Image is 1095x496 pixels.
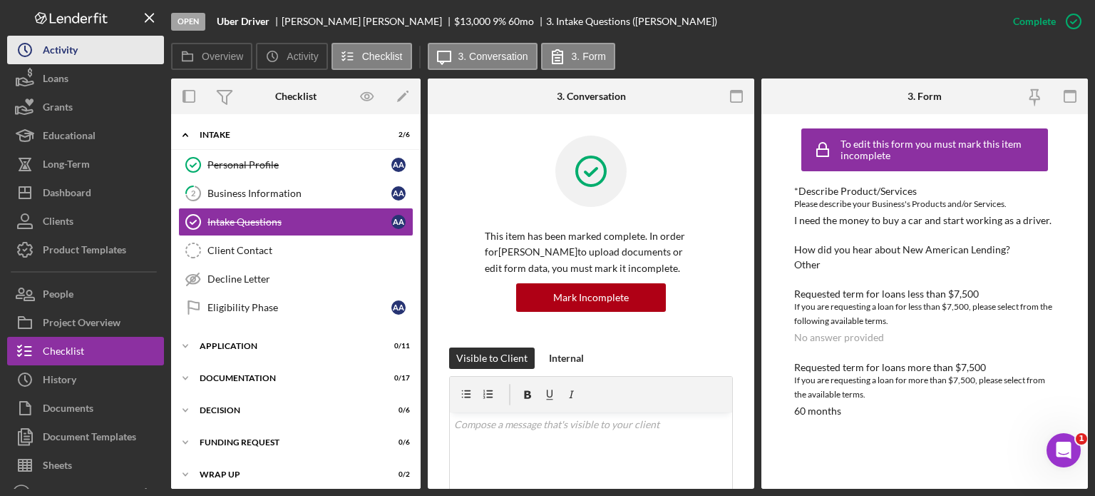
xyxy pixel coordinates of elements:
div: Intake [200,131,374,139]
div: Documentation [200,374,374,383]
div: Dashboard [43,178,91,211]
div: A A [391,186,406,201]
div: Sheets [43,451,72,483]
div: Open [171,13,205,31]
button: Grants [7,93,164,121]
iframe: Intercom live chat [1047,433,1081,467]
div: Loans [43,64,68,96]
label: 3. Conversation [458,51,528,62]
button: Checklist [7,337,164,365]
div: Visible to Client [456,348,528,369]
div: Funding Request [200,438,374,447]
div: 60 months [794,405,841,417]
div: Requested term for loans less than $7,500 [794,288,1055,300]
div: Wrap up [200,470,374,479]
div: Mark Incomplete [553,283,629,312]
div: 0 / 11 [384,342,410,350]
a: 2Business InformationAA [178,179,413,208]
div: Grants [43,93,73,125]
div: How did you hear about New American Lending? [794,244,1055,255]
button: Overview [171,43,252,70]
div: [PERSON_NAME] [PERSON_NAME] [282,16,454,27]
div: 3. Conversation [557,91,626,102]
label: Activity [287,51,318,62]
div: Client Contact [207,245,413,256]
div: A A [391,215,406,229]
a: Client Contact [178,236,413,265]
div: Project Overview [43,308,120,340]
span: $13,000 [454,15,490,27]
button: Activity [256,43,327,70]
div: Other [794,259,821,270]
tspan: 2 [191,188,195,198]
button: Documents [7,394,164,422]
button: Activity [7,36,164,64]
button: Visible to Client [449,348,535,369]
div: Document Templates [43,422,136,455]
div: If you are requesting a loan for more than $7,500, please select from the available terms. [794,373,1055,402]
div: Intake Questions [207,216,391,228]
div: 0 / 17 [384,374,410,383]
div: If you are requesting a loan for less than $7,500, please select from the following available terms. [794,300,1055,328]
div: 9 % [493,16,506,27]
div: Activity [43,36,78,68]
div: Decision [200,406,374,415]
div: Requested term for loans more than $7,500 [794,362,1055,373]
span: 1 [1076,433,1087,445]
div: Educational [43,121,96,153]
button: Checklist [331,43,412,70]
div: I need the money to buy a car and start working as a driver. [794,215,1052,226]
div: 60 mo [508,16,534,27]
div: Business Information [207,188,391,199]
div: Documents [43,394,93,426]
div: History [43,365,76,398]
button: Product Templates [7,236,164,264]
a: Dashboard [7,178,164,207]
div: Eligibility Phase [207,302,391,313]
button: Sheets [7,451,164,480]
div: 0 / 6 [384,438,410,447]
div: People [43,280,73,312]
div: *Describe Product/Services [794,186,1055,197]
div: Product Templates [43,236,126,268]
button: Educational [7,121,164,150]
div: Personal Profile [207,159,391,171]
a: Personal ProfileAA [178,151,413,179]
button: Loans [7,64,164,93]
div: Clients [43,207,73,239]
button: Clients [7,207,164,236]
a: Intake QuestionsAA [178,208,413,236]
p: This item has been marked complete. In order for [PERSON_NAME] to upload documents or edit form d... [485,228,697,276]
div: Please describe your Business's Products and/or Services. [794,197,1055,211]
a: Eligibility PhaseAA [178,293,413,322]
button: Complete [999,7,1088,36]
label: Overview [202,51,243,62]
button: Document Templates [7,422,164,451]
div: 0 / 6 [384,406,410,415]
a: Decline Letter [178,265,413,293]
div: Application [200,342,374,350]
div: Checklist [43,337,84,369]
a: Project Overview [7,308,164,337]
button: People [7,280,164,308]
label: 3. Form [572,51,606,62]
div: Internal [549,348,584,369]
div: 3. Form [908,91,942,102]
div: A A [391,300,406,315]
button: Long-Term [7,150,164,178]
button: Mark Incomplete [516,283,666,312]
div: To edit this form you must mark this item incomplete [840,138,1044,161]
b: Uber Driver [217,16,269,27]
